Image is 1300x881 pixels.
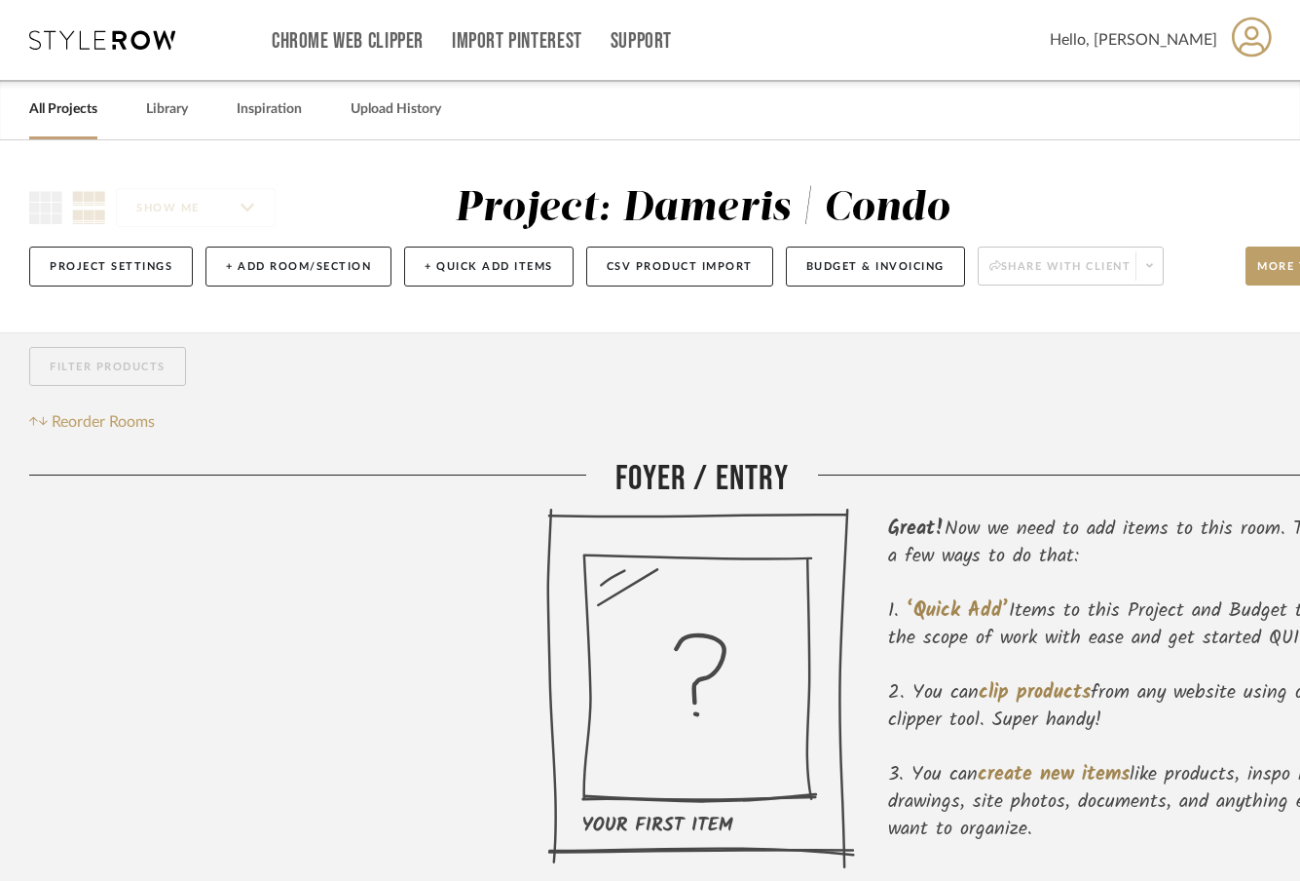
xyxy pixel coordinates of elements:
[29,347,186,387] button: Filter Products
[611,33,672,50] a: Support
[52,410,155,434] span: Reorder Rooms
[586,247,773,287] button: CSV Product Import
[29,410,155,434] button: Reorder Rooms
[907,595,1009,627] span: ‘Quick Add’
[978,759,1130,790] span: create new items
[351,96,441,123] a: Upload History
[979,677,1091,709] span: clip products
[404,247,574,287] button: + Quick Add Items
[888,514,945,545] span: Great!
[978,247,1165,286] button: Share with client
[455,188,949,229] div: Project: Dameris | Condo
[452,33,582,50] a: Import Pinterest
[146,96,188,123] a: Library
[1050,28,1217,52] span: Hello, [PERSON_NAME]
[205,247,391,287] button: + Add Room/Section
[237,96,302,123] a: Inspiration
[786,247,965,287] button: Budget & Invoicing
[29,247,193,287] button: Project Settings
[29,96,97,123] a: All Projects
[272,33,424,50] a: Chrome Web Clipper
[989,259,1132,288] span: Share with client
